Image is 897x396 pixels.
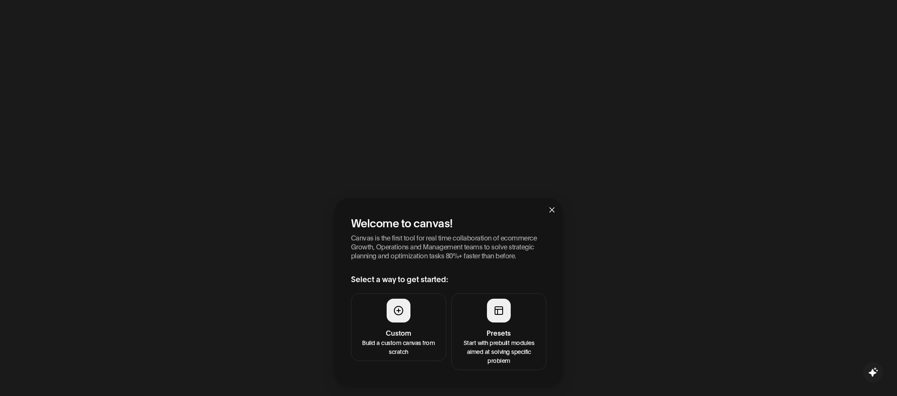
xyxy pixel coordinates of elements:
[457,328,541,338] h4: Presets
[549,206,555,213] span: close
[357,338,441,356] p: Build a custom canvas from scratch
[351,293,446,361] button: CustomBuild a custom canvas from scratch
[451,293,546,370] button: PresetsStart with prebuilt modules aimed at solving specific problem
[540,198,563,221] button: Close
[351,273,546,285] h3: Select a way to get started:
[357,328,441,338] h4: Custom
[457,338,541,365] p: Start with prebuilt modules aimed at solving specific problem
[351,215,546,229] h2: Welcome to canvas!
[351,233,546,260] p: Canvas is the first tool for real time collaboration of ecommerce Growth, Operations and Manageme...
